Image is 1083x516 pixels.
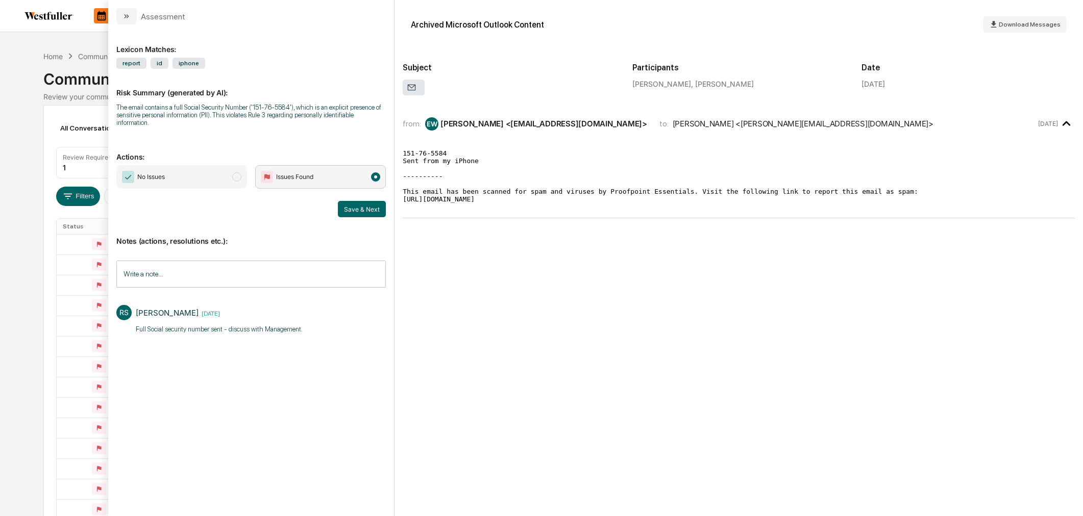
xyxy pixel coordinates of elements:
iframe: Open customer support [1050,482,1078,510]
div: [PERSON_NAME], [PERSON_NAME] [632,80,846,88]
div: EW [425,117,438,131]
div: Review your communication records across channels [43,92,1040,101]
div: All Conversations [56,120,133,136]
button: Save & Next [338,201,386,217]
img: Checkmark [122,171,134,183]
span: iphone [173,58,205,69]
button: Download Messages [983,16,1067,33]
div: Lexicon Matches: [116,33,386,54]
div: The email contains a full Social Security Number ('151-76-5584'), which is an explicit presence o... [116,104,386,126]
p: Risk Summary (generated by AI): [116,76,386,97]
div: Communications Archive [43,62,1040,88]
span: report [116,58,146,69]
span: from: [403,119,421,128]
div: [DATE] [862,80,885,88]
div: Assessment [141,12,185,21]
div: [PERSON_NAME] <[PERSON_NAME][EMAIL_ADDRESS][DOMAIN_NAME]> [673,119,933,128]
button: Date:[DATE] - [DATE] [104,187,188,206]
div: Review Required [63,153,112,161]
th: Status [57,219,130,234]
h2: Subject [403,63,616,72]
img: logo [24,12,73,20]
div: [PERSON_NAME] <[EMAIL_ADDRESS][DOMAIN_NAME]> [440,119,647,128]
div: 1 [63,163,66,172]
div: Communications Archive [78,52,161,61]
span: Issues Found [276,172,313,182]
time: Thursday, August 7, 2025 at 11:11:59 AM [1038,120,1058,127]
div: Archived Microsoft Outlook Content [411,20,544,30]
h2: Participants [632,63,846,72]
span: id [151,58,168,69]
span: No Issues [137,172,165,182]
div: [PERSON_NAME] [136,308,199,318]
button: Filters [56,187,101,206]
time: Wednesday, August 27, 2025 at 5:10:03 PM EDT [199,308,220,317]
span: Download Messages [999,21,1061,28]
p: Full Social security number sent - discuss with Management.​ [136,324,303,334]
p: Notes (actions, resolutions etc.): [116,224,386,245]
div: RS [116,305,132,320]
pre: 151-76-5584 Sent from my iPhone ---------- This email has been scanned for spam and viruses by Pr... [403,149,1075,203]
p: Actions: [116,140,386,161]
div: Home [43,52,63,61]
h2: Date [862,63,1075,72]
img: Flag [261,171,273,183]
span: to: [659,119,669,128]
